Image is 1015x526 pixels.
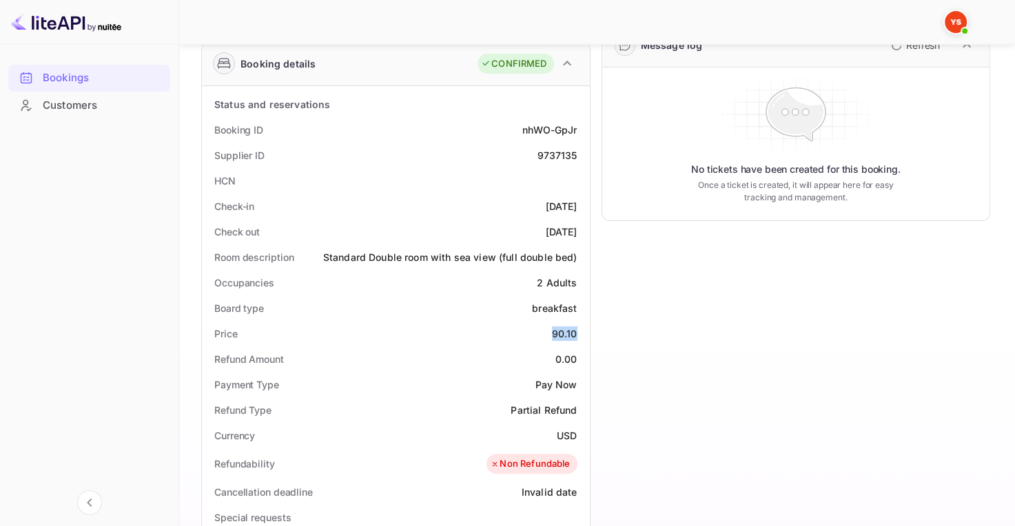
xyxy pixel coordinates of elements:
[535,379,577,390] ya-tr-span: Pay Now
[8,92,170,118] a: Customers
[537,148,577,162] div: 9737135
[214,277,274,288] ya-tr-span: Occupancies
[906,39,940,51] ya-tr-span: Refresh
[214,200,254,212] ya-tr-span: Check-in
[522,124,577,136] ya-tr-span: nhWO-GpJr
[214,328,238,339] ya-tr-span: Price
[214,379,279,390] ya-tr-span: Payment Type
[214,251,294,263] ya-tr-span: Room description
[500,457,570,471] ya-tr-span: Non Refundable
[214,458,275,470] ya-tr-span: Refundability
[552,326,577,341] div: 90.10
[214,226,260,238] ya-tr-span: Check out
[214,98,330,110] ya-tr-span: Status and reservations
[43,70,89,86] ya-tr-span: Bookings
[214,486,313,498] ya-tr-span: Cancellation deadline
[641,39,703,51] ya-tr-span: Message log
[214,149,265,161] ya-tr-span: Supplier ID
[323,251,577,263] ya-tr-span: Standard Double room with sea view (full double bed)
[546,199,577,213] div: [DATE]
[691,162,901,176] ya-tr-span: No tickets have been created for this booking.
[214,175,236,187] ya-tr-span: HCN
[214,302,264,314] ya-tr-span: Board type
[945,11,967,33] img: Yandex Support
[555,352,577,366] div: 0.00
[8,65,170,92] div: Bookings
[214,353,284,365] ya-tr-span: Refund Amount
[214,430,255,441] ya-tr-span: Currency
[214,404,271,416] ya-tr-span: Refund Type
[214,512,291,523] ya-tr-span: Special requests
[511,404,577,416] ya-tr-span: Partial Refund
[546,224,577,239] div: [DATE]
[8,65,170,90] a: Bookings
[522,486,577,498] ya-tr-span: Invalid date
[240,56,316,71] ya-tr-span: Booking details
[883,34,945,56] button: Refresh
[532,302,577,314] ya-tr-span: breakfast
[11,11,121,33] img: LiteAPI logo
[537,277,577,288] ya-tr-span: 2 Adults
[43,98,97,114] ya-tr-span: Customers
[692,179,899,204] ya-tr-span: Once a ticket is created, it will appear here for easy tracking and management.
[491,57,546,71] ya-tr-span: CONFIRMED
[557,430,577,441] ya-tr-span: USD
[214,124,263,136] ya-tr-span: Booking ID
[77,490,102,515] button: Collapse navigation
[8,92,170,119] div: Customers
